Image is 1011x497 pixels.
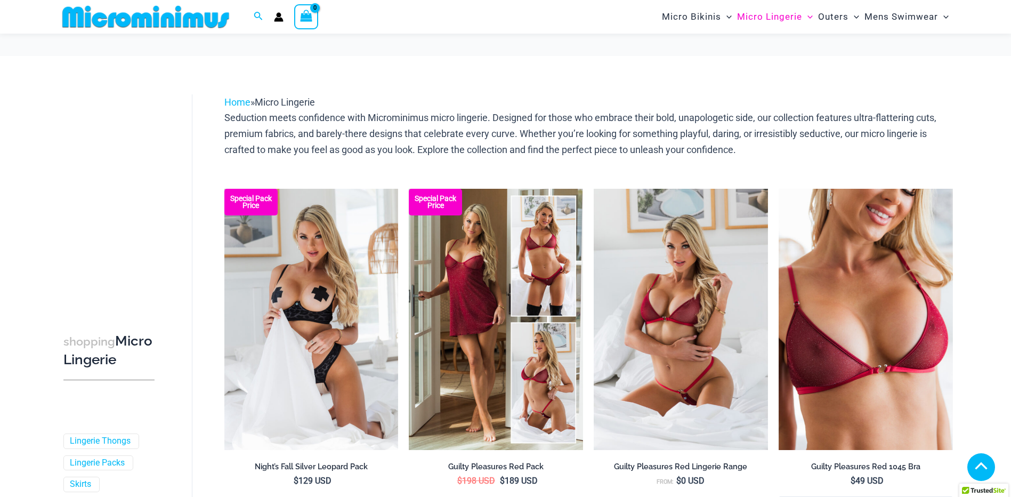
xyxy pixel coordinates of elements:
a: Guilty Pleasures Red 1045 Bra [779,462,953,476]
h2: Night’s Fall Silver Leopard Pack [224,462,399,472]
b: Special Pack Price [409,195,462,209]
iframe: TrustedSite Certified [63,86,159,299]
span: Menu Toggle [938,3,949,30]
span: Outers [818,3,848,30]
img: Guilty Pleasures Red Collection Pack F [409,189,583,450]
p: Seduction meets confidence with Microminimus micro lingerie. Designed for those who embrace their... [224,110,953,157]
a: View Shopping Cart, empty [294,4,319,29]
img: Guilty Pleasures Red 1045 Bra 689 Micro 05 [594,189,768,450]
bdi: 49 USD [851,476,884,486]
a: Lingerie Packs [70,458,125,469]
img: Guilty Pleasures Red 1045 Bra 01 [779,189,953,450]
span: $ [851,476,855,486]
a: Guilty Pleasures Red 1045 Bra 01Guilty Pleasures Red 1045 Bra 02Guilty Pleasures Red 1045 Bra 02 [779,189,953,450]
span: $ [294,476,298,486]
a: Home [224,97,250,108]
span: Menu Toggle [848,3,859,30]
span: From: [657,478,674,485]
img: Nights Fall Silver Leopard 1036 Bra 6046 Thong 09v2 [224,189,399,450]
bdi: 189 USD [500,476,538,486]
h2: Guilty Pleasures Red Pack [409,462,583,472]
span: $ [457,476,462,486]
a: Guilty Pleasures Red 1045 Bra 689 Micro 05Guilty Pleasures Red 1045 Bra 689 Micro 06Guilty Pleasu... [594,189,768,450]
span: Menu Toggle [802,3,813,30]
img: MM SHOP LOGO FLAT [58,5,233,29]
span: Micro Lingerie [737,3,802,30]
a: Micro BikinisMenu ToggleMenu Toggle [659,3,734,30]
a: Search icon link [254,10,263,23]
span: shopping [63,335,115,348]
span: Mens Swimwear [864,3,938,30]
span: Micro Lingerie [255,97,315,108]
bdi: 198 USD [457,476,495,486]
h2: Guilty Pleasures Red 1045 Bra [779,462,953,472]
a: Lingerie Thongs [70,436,131,447]
a: Guilty Pleasures Red Lingerie Range [594,462,768,476]
bdi: 0 USD [676,476,705,486]
span: $ [676,476,681,486]
a: Guilty Pleasures Red Collection Pack F Guilty Pleasures Red Collection Pack BGuilty Pleasures Red... [409,189,583,450]
a: OutersMenu ToggleMenu Toggle [815,3,862,30]
span: $ [500,476,505,486]
a: Micro LingerieMenu ToggleMenu Toggle [734,3,815,30]
h3: Micro Lingerie [63,332,155,369]
a: Mens SwimwearMenu ToggleMenu Toggle [862,3,951,30]
span: » [224,97,315,108]
a: Night’s Fall Silver Leopard Pack [224,462,399,476]
span: Menu Toggle [721,3,732,30]
nav: Site Navigation [658,2,953,32]
a: Account icon link [274,12,284,22]
span: Micro Bikinis [662,3,721,30]
a: Nights Fall Silver Leopard 1036 Bra 6046 Thong 09v2 Nights Fall Silver Leopard 1036 Bra 6046 Thon... [224,189,399,450]
bdi: 129 USD [294,476,331,486]
a: Skirts [70,479,91,490]
b: Special Pack Price [224,195,278,209]
a: Guilty Pleasures Red Pack [409,462,583,476]
h2: Guilty Pleasures Red Lingerie Range [594,462,768,472]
